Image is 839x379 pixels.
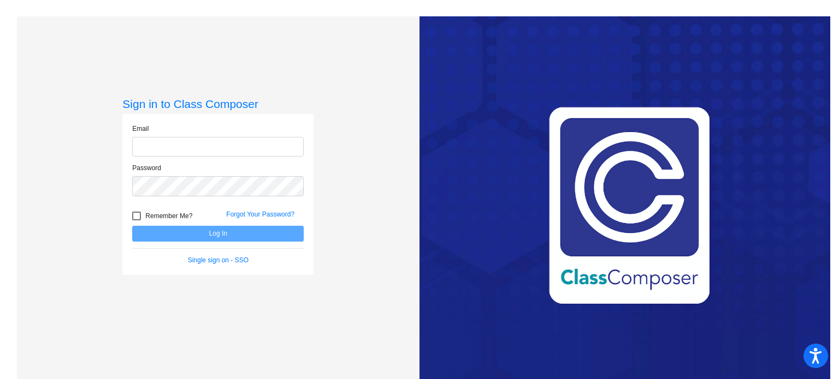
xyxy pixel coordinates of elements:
[132,124,149,134] label: Email
[132,226,304,242] button: Log In
[122,97,314,111] h3: Sign in to Class Composer
[145,209,192,222] span: Remember Me?
[188,256,249,264] a: Single sign on - SSO
[226,210,294,218] a: Forgot Your Password?
[132,163,161,173] label: Password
